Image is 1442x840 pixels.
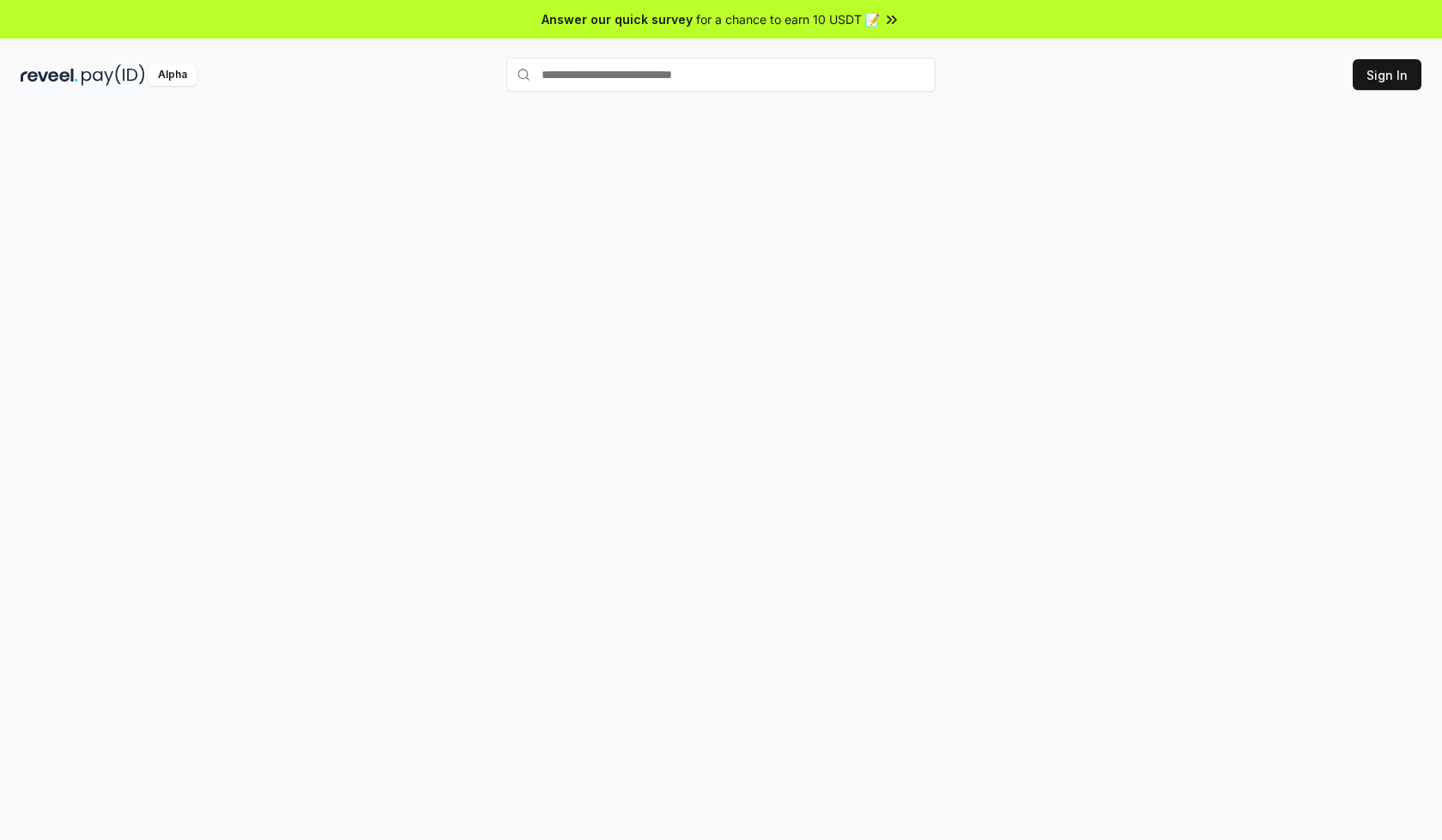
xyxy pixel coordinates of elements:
[148,64,197,86] div: Alpha
[82,64,145,86] img: pay_id
[542,10,693,28] span: Answer our quick survey
[21,64,78,86] img: reveel_dark
[696,10,880,28] span: for a chance to earn 10 USDT 📝
[1353,59,1421,90] button: Sign In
